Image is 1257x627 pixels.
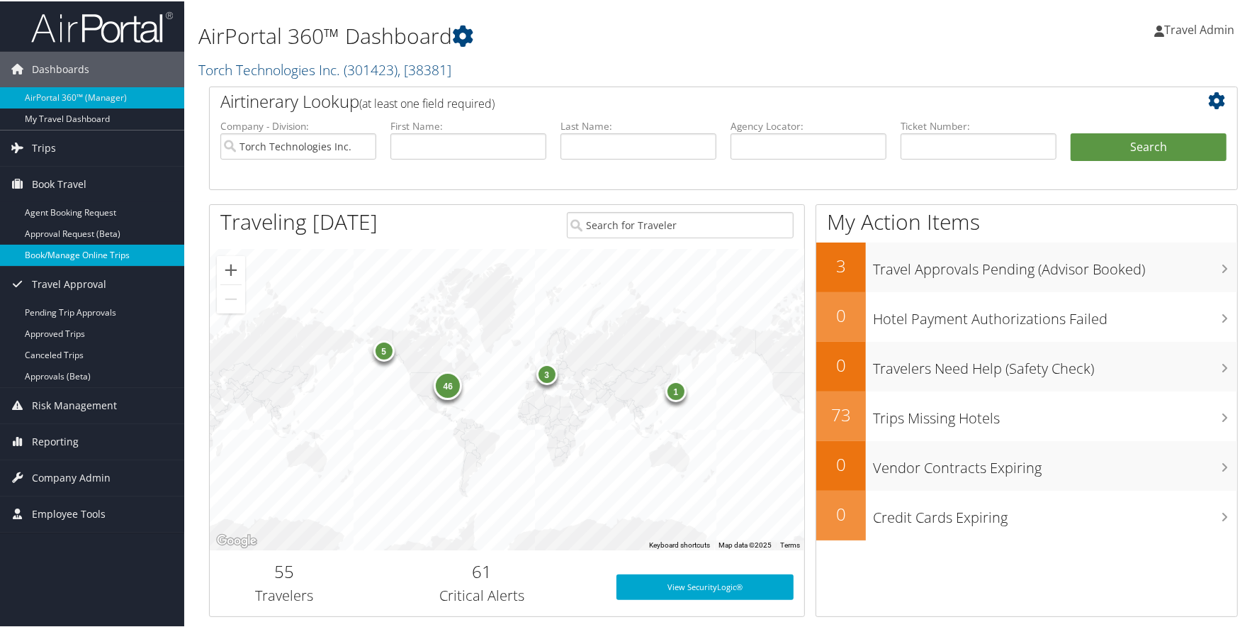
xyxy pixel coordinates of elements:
a: Open this area in Google Maps (opens a new window) [213,531,260,549]
span: Company Admin [32,459,111,494]
a: 0Travelers Need Help (Safety Check) [816,340,1237,390]
a: 3Travel Approvals Pending (Advisor Booked) [816,241,1237,291]
h2: 73 [816,401,866,426]
a: 0Vendor Contracts Expiring [816,440,1237,489]
h3: Critical Alerts [369,584,595,604]
h1: Traveling [DATE] [220,206,378,235]
button: Search [1071,132,1227,160]
h2: 0 [816,451,866,475]
a: View SecurityLogic® [616,573,794,599]
label: Agency Locator: [731,118,886,132]
span: ( 301423 ) [344,59,398,78]
h2: 61 [369,558,595,582]
a: Torch Technologies Inc. [198,59,451,78]
label: Ticket Number: [901,118,1056,132]
span: Trips [32,129,56,165]
a: Travel Admin [1154,7,1248,50]
span: Risk Management [32,387,117,422]
span: Map data ©2025 [718,540,772,548]
label: Last Name: [560,118,716,132]
span: Employee Tools [32,495,106,531]
input: Search for Traveler [567,211,793,237]
h3: Credit Cards Expiring [873,499,1237,526]
a: 0Hotel Payment Authorizations Failed [816,291,1237,340]
label: Company - Division: [220,118,376,132]
button: Zoom in [217,255,245,283]
h1: AirPortal 360™ Dashboard [198,20,898,50]
h3: Travelers [220,584,348,604]
h2: Airtinerary Lookup [220,88,1141,112]
a: 0Credit Cards Expiring [816,489,1237,539]
div: 3 [536,362,558,383]
a: 73Trips Missing Hotels [816,390,1237,440]
span: Dashboards [32,50,89,86]
div: 46 [434,370,463,399]
span: Travel Admin [1164,21,1234,36]
button: Zoom out [217,284,245,312]
h2: 55 [220,558,348,582]
img: Google [213,531,260,549]
h2: 0 [816,501,866,525]
h2: 0 [816,302,866,326]
div: 5 [373,339,395,360]
span: Reporting [32,423,79,458]
h1: My Action Items [816,206,1237,235]
h3: Trips Missing Hotels [873,400,1237,427]
span: , [ 38381 ] [398,59,451,78]
h2: 0 [816,352,866,376]
span: Book Travel [32,165,86,201]
button: Keyboard shortcuts [649,539,710,549]
span: (at least one field required) [359,94,495,110]
div: 1 [665,379,687,401]
label: First Name: [390,118,546,132]
span: Travel Approval [32,265,106,301]
h3: Travelers Need Help (Safety Check) [873,350,1237,377]
h3: Travel Approvals Pending (Advisor Booked) [873,251,1237,278]
h2: 3 [816,253,866,277]
h3: Vendor Contracts Expiring [873,450,1237,477]
a: Terms (opens in new tab) [780,540,800,548]
img: airportal-logo.png [31,9,173,43]
h3: Hotel Payment Authorizations Failed [873,301,1237,328]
